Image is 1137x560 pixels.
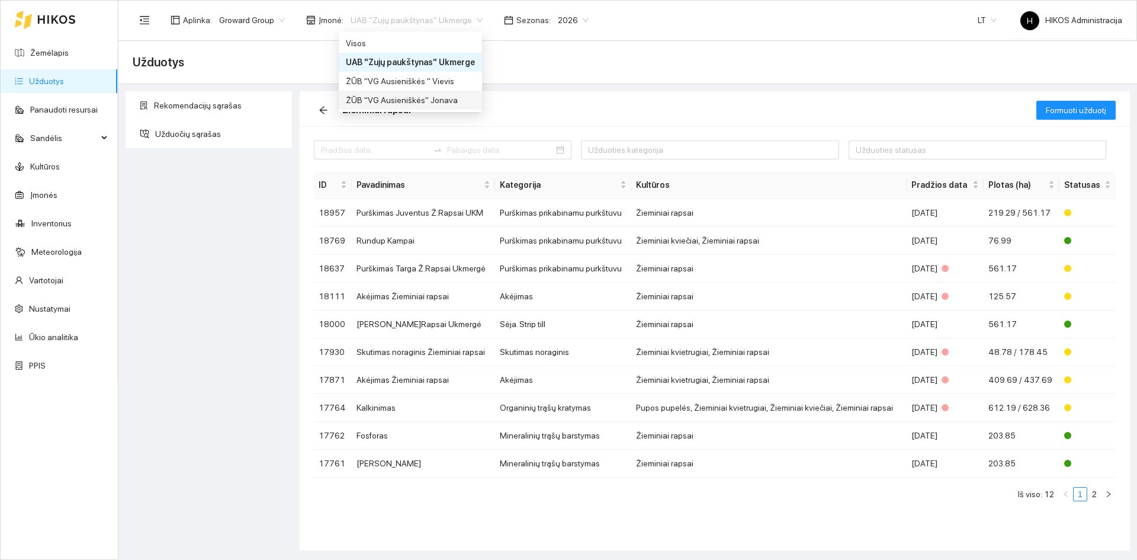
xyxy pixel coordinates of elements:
[30,162,60,171] a: Kultūros
[495,227,631,255] td: Purškimas prikabinamu purkštuvu
[631,311,907,338] td: Žieminiai rapsai
[911,234,978,247] div: [DATE]
[984,311,1059,338] td: 561.17
[1020,15,1122,25] span: HIKOS Administracija
[1027,11,1033,30] span: H
[988,403,1050,412] span: 612.19 / 628.36
[631,394,907,422] td: Pupos pupelės, Žieminiai kvietrugiai, Žieminiai kviečiai, Žieminiai rapsai
[314,450,352,478] td: 17761
[314,227,352,255] td: 18769
[352,450,495,478] td: [PERSON_NAME]
[30,190,57,200] a: Įmonės
[495,338,631,366] td: Skutimas noraginis
[433,145,442,155] span: to
[495,171,631,199] th: this column's title is Kategorija,this column is sortable
[988,208,1051,217] span: 219.29 / 561.17
[1036,101,1116,120] button: Formuoti užduotį
[495,394,631,422] td: Organinių trąšų kratymas
[319,178,338,191] span: ID
[351,11,483,29] span: UAB "Zujų paukštynas" Ukmerge
[314,105,332,115] span: arrow-left
[133,53,184,72] span: Užduotys
[352,199,495,227] td: Purškimas Juventus Ž.Rapsai UKM
[911,178,969,191] span: Pradžios data
[183,14,212,27] span: Aplinka :
[1101,487,1116,501] button: right
[29,76,64,86] a: Užduotys
[504,15,513,25] span: calendar
[631,283,907,311] td: Žieminiai rapsai
[495,450,631,478] td: Mineralinių trąšų barstymas
[495,422,631,450] td: Mineralinių trąšų barstymas
[352,338,495,366] td: Skutimas noraginis Žieminiai rapsai
[631,199,907,227] td: Žieminiai rapsai
[911,401,978,414] div: [DATE]
[631,338,907,366] td: Žieminiai kvietrugiai, Žieminiai rapsai
[352,394,495,422] td: Kalkinimas
[495,366,631,394] td: Akėjimas
[1059,487,1073,501] li: Atgal
[1074,488,1087,501] a: 1
[988,347,1048,357] span: 48.78 / 178.45
[352,227,495,255] td: Rundup Kampai
[29,361,46,370] a: PPIS
[314,101,333,120] button: arrow-left
[984,171,1059,199] th: this column's title is Plotas (ha),this column is sortable
[314,394,352,422] td: 17764
[31,247,82,257] a: Meteorologija
[911,262,978,275] div: [DATE]
[907,171,983,199] th: this column's title is Pradžios data,this column is sortable
[352,255,495,283] td: Purškimas Targa Ž.Rapsai Ukmergė
[352,283,495,311] td: Akėjimas Žieminiai rapsai
[140,101,148,110] span: solution
[984,283,1059,311] td: 125.57
[352,311,495,338] td: [PERSON_NAME]Rapsai Ukmergė
[339,34,482,53] div: Visos
[352,171,495,199] th: this column's title is Pavadinimas,this column is sortable
[433,145,442,155] span: swap-right
[495,311,631,338] td: Sėja. Strip till
[339,53,482,72] div: UAB "Zujų paukštynas" Ukmerge
[346,56,475,69] div: UAB "Zujų paukštynas" Ukmerge
[356,178,481,191] span: Pavadinimas
[631,227,907,255] td: Žieminiai kviečiai, Žieminiai rapsai
[984,450,1059,478] td: 203.85
[1059,171,1116,199] th: this column's title is Statusas,this column is sortable
[495,255,631,283] td: Purškimas prikabinamu purkštuvu
[314,199,352,227] td: 18957
[558,11,589,29] span: 2026
[1064,178,1102,191] span: Statusas
[1087,487,1101,501] li: 2
[139,15,150,25] span: menu-fold
[984,227,1059,255] td: 76.99
[314,311,352,338] td: 18000
[339,72,482,91] div: ŽŪB "VG Ausieniškės " Vievis
[1018,487,1054,501] li: Iš viso: 12
[31,219,72,228] a: Inventorius
[1088,488,1101,501] a: 2
[346,94,475,107] div: ŽŪB "VG Ausieniškės" Jonava
[1059,487,1073,501] button: left
[495,283,631,311] td: Akėjimas
[30,105,98,114] a: Panaudoti resursai
[1105,491,1112,498] span: right
[631,450,907,478] td: Žieminiai rapsai
[29,332,78,342] a: Ūkio analitika
[346,37,475,50] div: Visos
[911,206,978,219] div: [DATE]
[447,143,554,156] input: Pabaigos data
[30,48,69,57] a: Žemėlapis
[988,178,1046,191] span: Plotas (ha)
[911,345,978,359] div: [DATE]
[911,373,978,386] div: [DATE]
[30,126,98,150] span: Sandėlis
[495,199,631,227] td: Purškimas prikabinamu purkštuvu
[154,94,283,117] span: Rekomendacijų sąrašas
[1062,491,1069,498] span: left
[911,318,978,331] div: [DATE]
[984,422,1059,450] td: 203.85
[352,366,495,394] td: Akėjimas Žieminiai rapsai
[319,14,343,27] span: Įmonė :
[314,171,352,199] th: this column's title is ID,this column is sortable
[988,375,1052,385] span: 409.69 / 437.69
